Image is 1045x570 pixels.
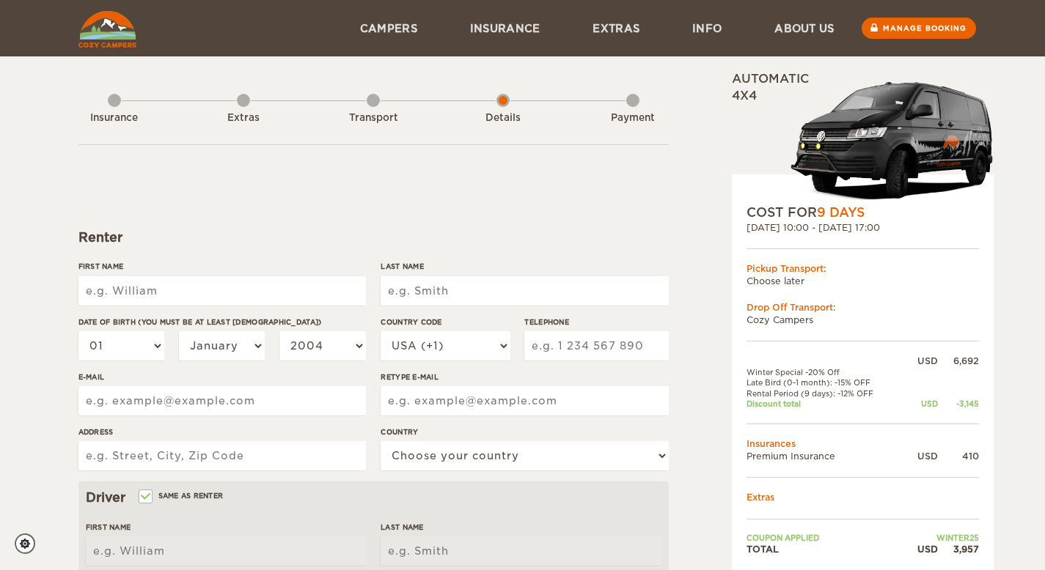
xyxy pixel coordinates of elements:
[747,533,903,543] td: Coupon applied
[747,543,903,555] td: TOTAL
[938,450,979,462] div: 410
[203,111,284,125] div: Extras
[747,491,979,503] td: Extras
[747,204,979,221] div: COST FOR
[86,536,366,566] input: e.g. William
[903,543,938,555] div: USD
[747,301,979,314] div: Drop Off Transport:
[86,489,661,506] div: Driver
[903,533,979,543] td: WINTER25
[381,536,661,566] input: e.g. Smith
[78,426,366,437] label: Address
[381,261,668,272] label: Last Name
[333,111,414,125] div: Transport
[524,331,668,360] input: e.g. 1 234 567 890
[903,450,938,462] div: USD
[747,377,903,388] td: Late Bird (0-1 month): -15% OFF
[381,276,668,306] input: e.g. Smith
[78,386,366,415] input: e.g. example@example.com
[78,441,366,470] input: e.g. Street, City, Zip Code
[747,221,979,234] div: [DATE] 10:00 - [DATE] 17:00
[938,543,979,555] div: 3,957
[78,371,366,382] label: E-mail
[791,75,994,204] img: stor-stuttur-old-new-5.png
[74,111,155,125] div: Insurance
[747,314,979,326] td: Cozy Campers
[381,522,661,533] label: Last Name
[747,450,903,462] td: Premium Insurance
[78,276,366,306] input: e.g. William
[78,317,366,327] label: Date of birth (You must be at least [DEMOGRAPHIC_DATA])
[463,111,543,125] div: Details
[381,371,668,382] label: Retype E-mail
[78,261,366,272] label: First Name
[747,367,903,377] td: Winter Special -20% Off
[78,11,136,48] img: Cozy Campers
[903,355,938,367] div: USD
[140,493,150,503] input: Same as renter
[747,399,903,409] td: Discount total
[903,399,938,409] div: USD
[381,386,668,415] input: e.g. example@example.com
[15,533,45,554] a: Cookie settings
[747,437,979,450] td: Insurances
[817,205,865,220] span: 9 Days
[593,111,673,125] div: Payment
[747,262,979,275] div: Pickup Transport:
[381,317,510,327] label: Country Code
[140,489,224,503] label: Same as renter
[732,71,994,204] div: Automatic 4x4
[747,275,979,287] td: Choose later
[78,229,669,246] div: Renter
[938,355,979,367] div: 6,692
[381,426,668,437] label: Country
[524,317,668,327] label: Telephone
[938,399,979,409] div: -3,145
[86,522,366,533] label: First Name
[747,388,903,399] td: Rental Period (9 days): -12% OFF
[862,18,976,39] a: Manage booking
